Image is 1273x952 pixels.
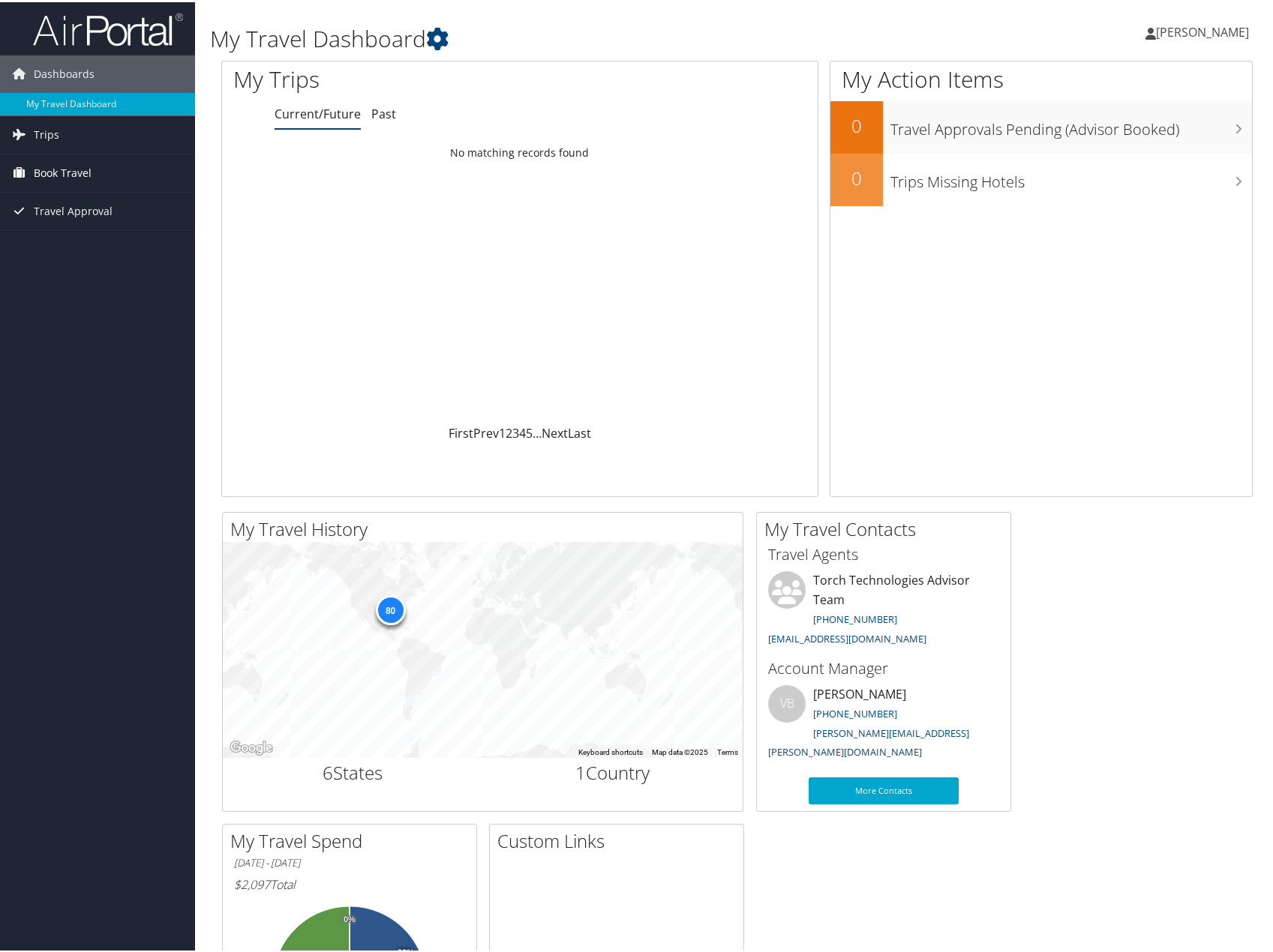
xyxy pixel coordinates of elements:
[506,423,512,439] a: 2
[890,109,1252,138] h3: Travel Approvals Pending (Advisor Booked)
[34,53,95,91] span: Dashboards
[323,758,333,783] span: 6
[830,163,883,189] h2: 0
[494,758,732,783] h2: Country
[227,736,276,756] img: Google
[371,103,396,120] a: Past
[34,114,59,151] span: Trips
[830,99,1252,151] a: 0Travel Approvals Pending (Advisor Booked)
[890,162,1252,190] h3: Trips Missing Hotels
[499,423,506,439] a: 1
[761,569,1007,649] li: Torch Technologies Advisor Team
[768,656,999,677] h3: Account Manager
[809,775,959,802] a: More Contacts
[497,826,743,852] h2: Custom Links
[652,746,708,754] span: Map data ©2025
[761,683,1007,763] li: [PERSON_NAME]
[234,874,270,891] span: $2,097
[449,423,473,439] a: First
[813,610,897,624] a: [PHONE_NUMBER]
[830,151,1252,204] a: 0Trips Missing Hotels
[473,423,499,439] a: Prev
[813,705,897,718] a: [PHONE_NUMBER]
[233,61,558,93] h1: My Trips
[234,874,465,891] h6: Total
[830,61,1252,93] h1: My Action Items
[234,854,465,868] h6: [DATE] - [DATE]
[230,826,476,852] h2: My Travel Spend
[34,190,113,228] span: Travel Approval
[34,152,92,190] span: Book Travel
[768,683,806,720] div: VB
[230,514,743,540] h2: My Travel History
[830,111,883,136] h2: 0
[768,724,969,757] a: [PERSON_NAME][EMAIL_ADDRESS][PERSON_NAME][DOMAIN_NAME]
[344,913,356,922] tspan: 0%
[519,423,526,439] a: 4
[717,746,738,754] a: Terms (opens in new tab)
[375,593,405,623] div: 80
[275,103,361,120] a: Current/Future
[568,423,591,439] a: Last
[227,736,276,756] a: Open this area in Google Maps (opens a new window)
[768,630,926,643] a: [EMAIL_ADDRESS][DOMAIN_NAME]
[533,423,542,439] span: …
[1156,22,1249,38] span: [PERSON_NAME]
[222,137,818,164] td: No matching records found
[1145,7,1264,52] a: [PERSON_NAME]
[210,21,913,52] h1: My Travel Dashboard
[526,423,533,439] a: 5
[234,758,472,783] h2: States
[578,745,643,756] button: Keyboard shortcuts
[575,758,586,783] span: 1
[542,423,568,439] a: Next
[512,423,519,439] a: 3
[764,514,1010,540] h2: My Travel Contacts
[768,542,999,563] h3: Travel Agents
[33,10,183,45] img: airportal-logo.png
